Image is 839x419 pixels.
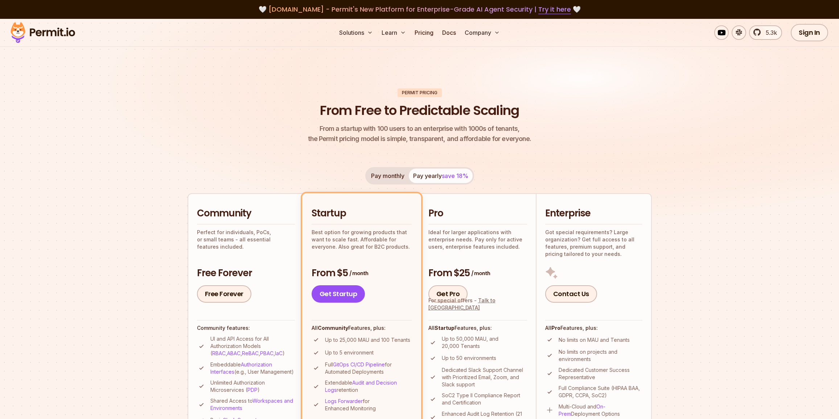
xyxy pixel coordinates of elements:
span: From a startup with 100 users to an enterprise with 1000s of tenants, [308,124,531,134]
button: Learn [379,25,409,40]
a: Get Startup [312,285,365,303]
a: Pricing [412,25,436,40]
img: Permit logo [7,20,78,45]
h2: Community [197,207,295,220]
div: Permit Pricing [398,88,442,97]
a: On-Prem [559,403,605,417]
div: For special offers - [428,297,527,311]
p: Up to 5 environment [325,349,374,356]
h4: All Features, plus: [428,324,527,332]
p: Dedicated Customer Success Representative [559,366,642,381]
a: Logs Forwarder [325,398,363,404]
a: Get Pro [428,285,468,303]
a: Free Forever [197,285,251,303]
p: Perfect for individuals, PoCs, or small teams - all essential features included. [197,229,295,250]
h2: Pro [428,207,527,220]
p: No limits on MAU and Tenants [559,336,630,344]
span: 5.3k [761,28,777,37]
button: Solutions [336,25,376,40]
button: Company [462,25,503,40]
h2: Enterprise [545,207,642,220]
p: Embeddable (e.g., User Management) [210,361,295,376]
a: PDP [247,387,258,393]
a: IaC [275,350,283,356]
h4: All Features, plus: [545,324,642,332]
a: ReBAC [242,350,259,356]
a: Contact Us [545,285,597,303]
h2: Startup [312,207,412,220]
a: Try it here [538,5,571,14]
p: UI and API Access for All Authorization Models ( , , , , ) [210,335,295,357]
p: Extendable retention [325,379,412,394]
p: Ideal for larger applications with enterprise needs. Pay only for active users, enterprise featur... [428,229,527,250]
p: Unlimited Authorization Microservices ( ) [210,379,295,394]
h4: All Features, plus: [312,324,412,332]
p: the Permit pricing model is simple, transparent, and affordable for everyone. [308,124,531,144]
h1: From Free to Predictable Scaling [320,101,519,120]
p: SoC2 Type II Compliance Report and Certification [442,392,527,406]
p: Got special requirements? Large organization? Get full access to all features, premium support, a... [545,229,642,258]
p: Up to 50,000 MAU, and 20,000 Tenants [442,335,527,350]
a: Sign In [791,24,828,41]
span: [DOMAIN_NAME] - Permit's New Platform for Enterprise-Grade AI Agent Security | [268,5,571,14]
p: Multi-Cloud and Deployment Options [559,403,642,418]
p: Full Compliance Suite (HIPAA BAA, GDPR, CCPA, SoC2) [559,385,642,399]
p: Dedicated Slack Support Channel with Prioritized Email, Zoom, and Slack support [442,366,527,388]
strong: Community [318,325,348,331]
strong: Pro [551,325,560,331]
p: Up to 25,000 MAU and 100 Tenants [325,336,410,344]
a: Authorization Interfaces [210,361,272,375]
p: Up to 50 environments [442,354,496,362]
button: Pay monthly [367,169,409,183]
p: Best option for growing products that want to scale fast. Affordable for everyone. Also great for... [312,229,412,250]
a: RBAC [212,350,226,356]
a: 5.3k [749,25,782,40]
h3: From $5 [312,267,412,280]
p: for Enhanced Monitoring [325,398,412,412]
div: 🤍 🤍 [17,4,822,14]
span: / month [471,270,490,277]
p: Shared Access to [210,397,295,412]
a: Docs [439,25,459,40]
span: / month [349,270,368,277]
a: Audit and Decision Logs [325,379,397,393]
a: GitOps CI/CD Pipeline [333,361,385,368]
p: Full for Automated Deployments [325,361,412,376]
h3: From $25 [428,267,527,280]
a: ABAC [227,350,240,356]
p: No limits on projects and environments [559,348,642,363]
strong: Startup [435,325,455,331]
h4: Community features: [197,324,295,332]
a: PBAC [260,350,274,356]
h3: Free Forever [197,267,295,280]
